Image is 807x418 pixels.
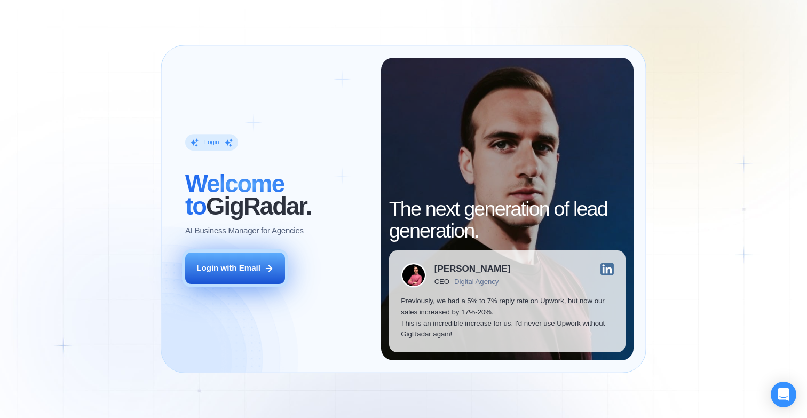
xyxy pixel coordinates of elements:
[196,263,260,274] div: Login with Email
[771,382,796,407] div: Open Intercom Messenger
[434,264,510,273] div: [PERSON_NAME]
[389,198,626,242] h2: The next generation of lead generation.
[185,173,369,217] h2: ‍ GigRadar.
[454,278,499,286] div: Digital Agency
[434,278,449,286] div: CEO
[204,138,219,146] div: Login
[185,253,285,284] button: Login with Email
[185,225,304,236] p: AI Business Manager for Agencies
[401,296,613,340] p: Previously, we had a 5% to 7% reply rate on Upwork, but now our sales increased by 17%-20%. This ...
[185,170,284,220] span: Welcome to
